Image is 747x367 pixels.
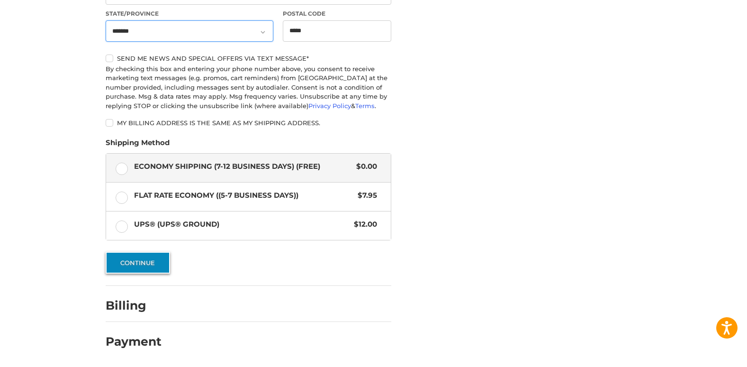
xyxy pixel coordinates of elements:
label: Postal Code [283,9,392,18]
label: Send me news and special offers via text message* [106,55,391,62]
button: Continue [106,252,170,274]
legend: Shipping Method [106,138,170,153]
span: UPS® (UPS® Ground) [134,219,350,230]
label: My billing address is the same as my shipping address. [106,119,391,127]
a: Privacy Policy [308,102,351,110]
span: Economy Shipping (7-12 Business Days) (Free) [134,161,352,172]
h2: Billing [106,298,161,313]
span: $0.00 [351,161,377,172]
div: By checking this box and entering your phone number above, you consent to receive marketing text ... [106,64,391,111]
h2: Payment [106,334,162,349]
span: $12.00 [349,219,377,230]
span: $7.95 [353,190,377,201]
span: Flat Rate Economy ((5-7 Business Days)) [134,190,353,201]
a: Terms [355,102,375,110]
label: State/Province [106,9,273,18]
